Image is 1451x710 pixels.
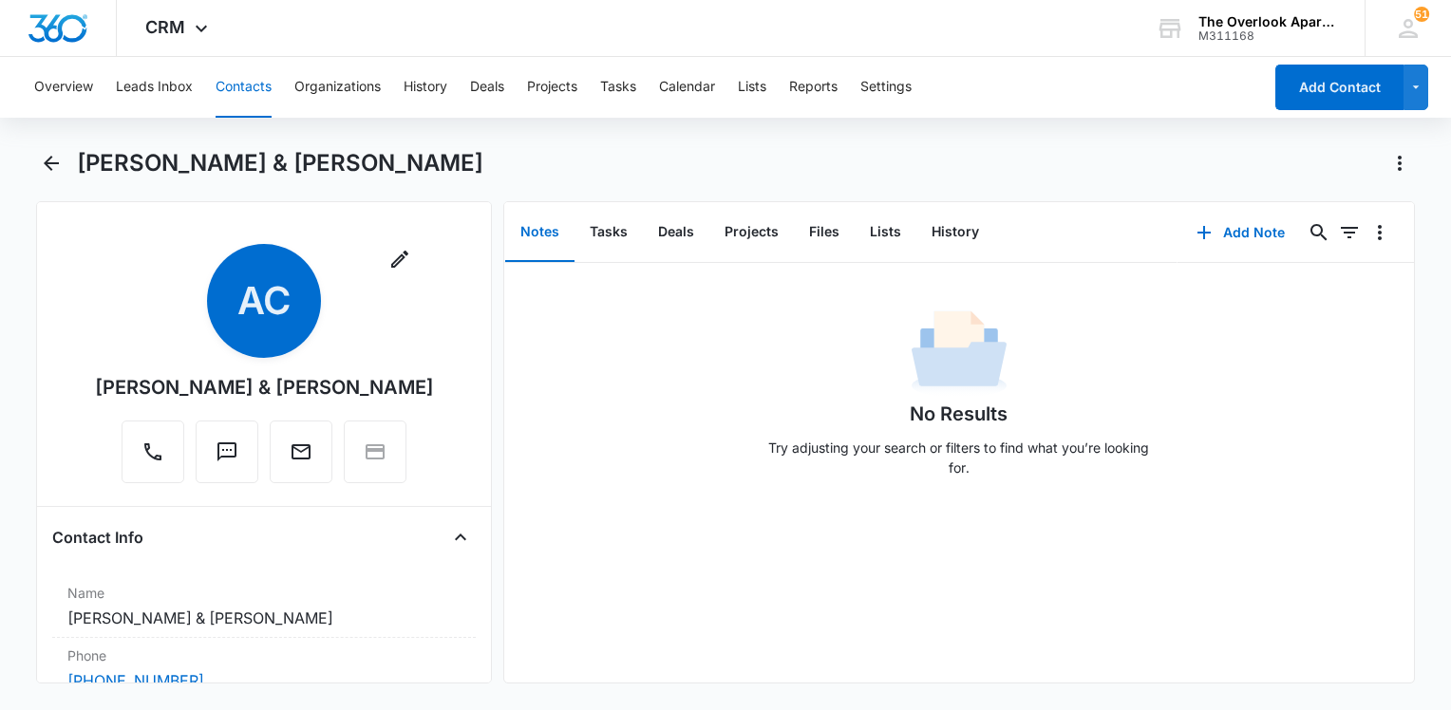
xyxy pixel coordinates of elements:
[52,575,476,638] div: Name[PERSON_NAME] & [PERSON_NAME]
[77,149,483,177] h1: [PERSON_NAME] & [PERSON_NAME]
[116,57,193,118] button: Leads Inbox
[659,57,715,118] button: Calendar
[794,203,855,262] button: Files
[505,203,575,262] button: Notes
[1414,7,1429,22] span: 51
[196,420,258,483] button: Text
[709,203,794,262] button: Projects
[67,645,461,665] label: Phone
[294,57,381,118] button: Organizations
[52,526,143,549] h4: Contact Info
[196,450,258,466] a: Text
[910,400,1008,428] h1: No Results
[916,203,994,262] button: History
[600,57,636,118] button: Tasks
[52,638,476,701] div: Phone[PHONE_NUMBER]
[1334,217,1365,248] button: Filters
[470,57,504,118] button: Deals
[445,522,476,552] button: Close
[122,450,184,466] a: Call
[270,450,332,466] a: Email
[36,148,66,178] button: Back
[404,57,447,118] button: History
[1198,14,1337,29] div: account name
[1178,210,1304,255] button: Add Note
[860,57,912,118] button: Settings
[1304,217,1334,248] button: Search...
[1385,148,1415,178] button: Actions
[270,420,332,483] button: Email
[855,203,916,262] button: Lists
[95,373,434,402] div: [PERSON_NAME] & [PERSON_NAME]
[67,607,461,629] dd: [PERSON_NAME] & [PERSON_NAME]
[760,438,1159,477] p: Try adjusting your search or filters to find what you’re looking for.
[527,57,577,118] button: Projects
[738,57,766,118] button: Lists
[216,57,272,118] button: Contacts
[1365,217,1395,248] button: Overflow Menu
[575,203,643,262] button: Tasks
[67,669,204,692] a: [PHONE_NUMBER]
[1414,7,1429,22] div: notifications count
[67,583,461,603] label: Name
[789,57,838,118] button: Reports
[1275,65,1404,110] button: Add Contact
[122,420,184,483] button: Call
[34,57,93,118] button: Overview
[145,17,185,37] span: CRM
[643,203,709,262] button: Deals
[1198,29,1337,43] div: account id
[207,244,321,358] span: AC
[912,305,1007,400] img: No Data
